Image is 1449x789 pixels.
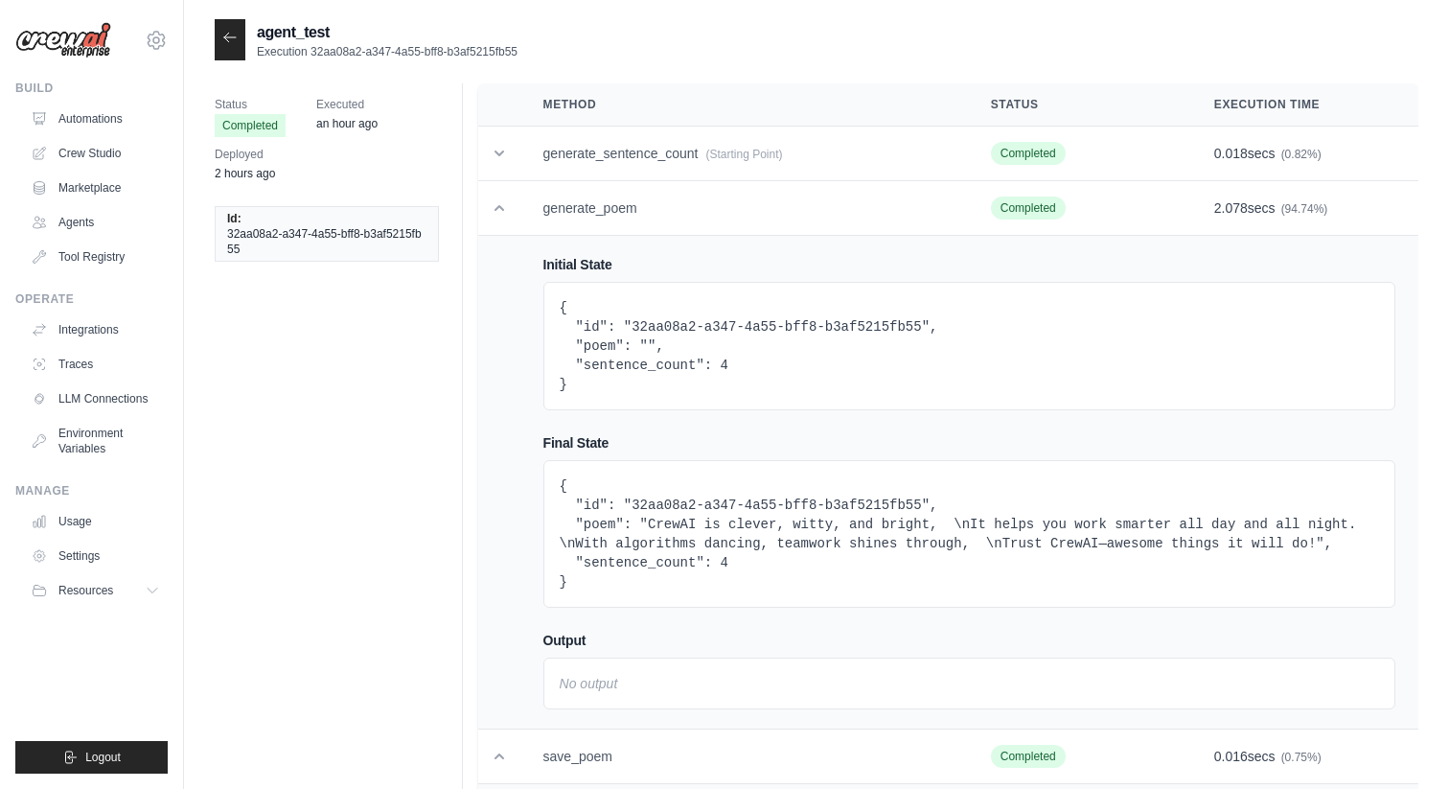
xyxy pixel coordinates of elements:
[316,117,378,130] time: September 2, 2025 at 19:34 IST
[23,104,168,134] a: Automations
[15,291,168,307] div: Operate
[991,197,1066,220] span: Completed
[23,138,168,169] a: Crew Studio
[520,181,968,236] td: generate_poem
[543,433,1395,453] h4: Final State
[23,541,168,571] a: Settings
[520,730,968,784] td: save_poem
[23,242,168,272] a: Tool Registry
[705,148,782,161] span: (Starting Point)
[23,383,168,414] a: LLM Connections
[215,167,275,180] time: September 2, 2025 at 18:38 IST
[23,506,168,537] a: Usage
[215,114,286,137] span: Completed
[1191,127,1418,181] td: secs
[23,575,168,606] button: Resources
[1353,697,1449,789] iframe: Chat Widget
[1281,751,1322,764] span: (0.75%)
[1191,730,1418,784] td: secs
[991,142,1066,165] span: Completed
[1214,749,1248,764] span: 0.016
[15,81,168,96] div: Build
[1281,202,1328,216] span: (94.74%)
[23,173,168,203] a: Marketplace
[15,741,168,774] button: Logout
[23,207,168,238] a: Agents
[15,22,111,58] img: Logo
[968,83,1191,127] th: Status
[1214,200,1248,216] span: 2.078
[15,483,168,499] div: Manage
[543,255,1395,274] h4: Initial State
[316,95,378,114] span: Executed
[23,349,168,380] a: Traces
[215,145,275,164] span: Deployed
[215,95,286,114] span: Status
[257,44,517,59] p: Execution 32aa08a2-a347-4a55-bff8-b3af5215fb55
[23,314,168,345] a: Integrations
[58,583,113,598] span: Resources
[560,298,1379,394] pre: { "id": "32aa08a2-a347-4a55-bff8-b3af5215fb55", "poem": "", "sentence_count": 4 }
[560,476,1379,592] pre: { "id": "32aa08a2-a347-4a55-bff8-b3af5215fb55", "poem": "CrewAI is clever, witty, and bright, \nI...
[991,745,1066,768] span: Completed
[227,211,241,226] span: Id:
[85,750,121,765] span: Logout
[23,418,168,464] a: Environment Variables
[520,83,968,127] th: Method
[1191,181,1418,236] td: secs
[1191,83,1418,127] th: Execution Time
[1214,146,1248,161] span: 0.018
[227,226,426,257] span: 32aa08a2-a347-4a55-bff8-b3af5215fb55
[1281,148,1322,161] span: (0.82%)
[257,21,517,44] h2: agent_test
[560,676,618,691] em: No output
[543,631,1395,650] h4: Output
[520,127,968,181] td: generate_sentence_count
